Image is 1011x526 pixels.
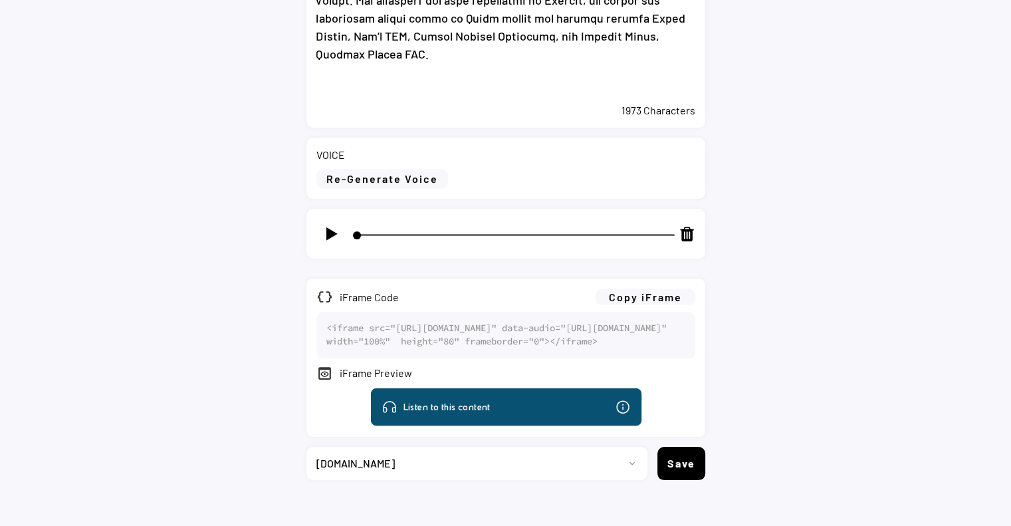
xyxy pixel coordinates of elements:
[340,290,589,305] div: iFrame Code
[323,225,340,242] img: icons8-play-50.png
[316,365,333,382] button: preview
[316,169,448,189] button: Re-Generate Voice
[86,11,176,26] div: Listen to this content
[316,103,695,118] div: 1973 Characters
[316,148,345,162] div: VOICE
[657,447,705,480] button: Save
[298,11,314,27] div: This audio is generated automatically. Inaccuracies may occur due to the reading by the virtual v...
[65,11,81,27] img: Headphones.svg
[316,289,333,305] button: data_object
[596,289,695,305] button: Copy iFrame
[326,322,685,348] div: <iframe src="[URL][DOMAIN_NAME]" data-audio="[URL][DOMAIN_NAME]" width="100%" height="80" framebo...
[340,366,695,380] div: iFrame Preview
